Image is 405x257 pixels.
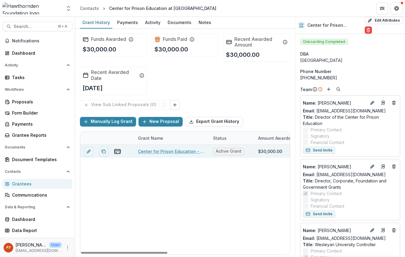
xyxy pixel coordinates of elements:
[2,202,72,212] button: Open Data & Reporting
[2,119,72,129] a: Payments
[311,197,330,203] span: Signatory
[2,85,72,94] button: Open Workflows
[303,178,397,190] p: Director, Corporate, Foundation and Government Grants
[12,38,70,44] span: Notifications
[390,227,397,234] button: Deletes
[2,142,72,152] button: Open Documents
[303,242,314,247] span: Title :
[91,69,137,81] h2: Recent Awarded Date
[2,72,72,82] a: Tasks
[163,36,187,42] h2: Funds Paid
[2,97,72,107] a: Proposals
[56,23,69,30] div: ⌘ + K
[311,248,342,254] span: Primary Contact
[80,17,112,29] a: Grant History
[369,163,376,170] button: Edit
[2,60,72,70] button: Open Activity
[365,26,372,34] button: Delete
[78,4,219,13] nav: breadcrumb
[80,117,136,127] button: Manually Log Grant
[115,18,140,27] div: Payments
[12,192,68,198] div: Communications
[2,167,72,176] button: Open Contacts
[209,132,254,145] div: Status
[311,190,342,197] span: Primary Contact
[325,86,332,93] button: Add
[5,63,64,67] span: Activity
[303,210,335,218] button: Send Invite
[91,36,126,42] h2: Funds Awarded
[16,242,47,248] p: [PERSON_NAME]
[303,235,386,241] a: Email: [EMAIL_ADDRESS][DOMAIN_NAME]
[91,102,159,107] p: View Sub Linked Proposals ( 0 )
[303,108,315,113] span: Email:
[300,51,309,57] span: DBA
[303,164,366,170] a: Name: [PERSON_NAME]
[12,121,68,127] div: Payments
[134,135,167,141] div: Grant Name
[303,171,386,178] a: Email: [EMAIL_ADDRESS][DOMAIN_NAME]
[300,68,331,75] span: Phone Number
[303,228,316,233] span: Name :
[80,5,99,11] div: Contacts
[300,86,312,93] p: Team
[80,18,112,27] div: Grant History
[109,5,216,11] div: Center for Prison Education at [GEOGRAPHIC_DATA]
[378,225,388,235] a: Go to contact
[2,155,72,164] a: Document Templates
[378,162,388,171] a: Go to contact
[390,163,397,170] button: Deletes
[303,114,397,127] p: Director of the Center for Prison Education
[154,45,188,54] p: $30,000.00
[12,99,68,105] div: Proposals
[303,108,386,114] a: Email: [EMAIL_ADDRESS][DOMAIN_NAME]
[303,164,316,169] span: Name :
[254,132,300,145] div: Amount Awarded
[303,115,314,120] span: Title :
[303,100,366,106] p: [PERSON_NAME]
[5,205,64,209] span: Data & Reporting
[12,110,68,116] div: Form Builder
[307,23,362,28] h2: Center for Prison Education at [GEOGRAPHIC_DATA]
[303,236,315,241] span: Email:
[139,117,183,127] button: New Proposal
[2,190,72,200] a: Communications
[99,146,108,156] button: Duplicate proposal
[64,2,73,14] button: Open entity switcher
[303,164,366,170] p: [PERSON_NAME]
[2,108,72,118] a: Form Builder
[2,225,72,235] a: Data Report
[12,181,68,187] div: Grantees
[258,148,282,155] div: $30,000.00
[143,18,163,27] div: Activity
[49,242,62,248] p: User
[300,39,348,45] span: Onboarding Completed
[6,246,11,249] div: Andreas Yuíza
[134,132,209,145] div: Grant Name
[165,18,194,27] div: Documents
[300,75,400,81] div: [PHONE_NUMBER]
[303,172,315,177] span: Email:
[369,99,376,106] button: Edit
[5,170,64,174] span: Contacts
[234,36,280,48] h2: Recent Awarded Amount
[12,50,68,56] div: Dashboard
[2,214,72,224] a: Dashboard
[138,148,206,155] a: Center for Prison Education - 2025 - 30,000
[80,100,170,110] button: View Sub Linked Proposals (0)
[369,227,376,234] button: Edit
[83,84,103,93] p: [DATE]
[12,227,68,234] div: Data Report
[185,117,243,127] button: Export Grant History
[365,17,403,24] button: Edit Attributes
[165,17,194,29] a: Documents
[114,148,121,155] button: view-payments
[311,127,342,133] span: Primary Contact
[303,100,316,106] span: Name :
[2,130,72,140] a: Grantee Reports
[311,139,344,145] span: Financial Contact
[311,203,344,209] span: Financial Contact
[115,17,140,29] a: Payments
[16,248,62,253] p: [EMAIL_ADDRESS][DOMAIN_NAME]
